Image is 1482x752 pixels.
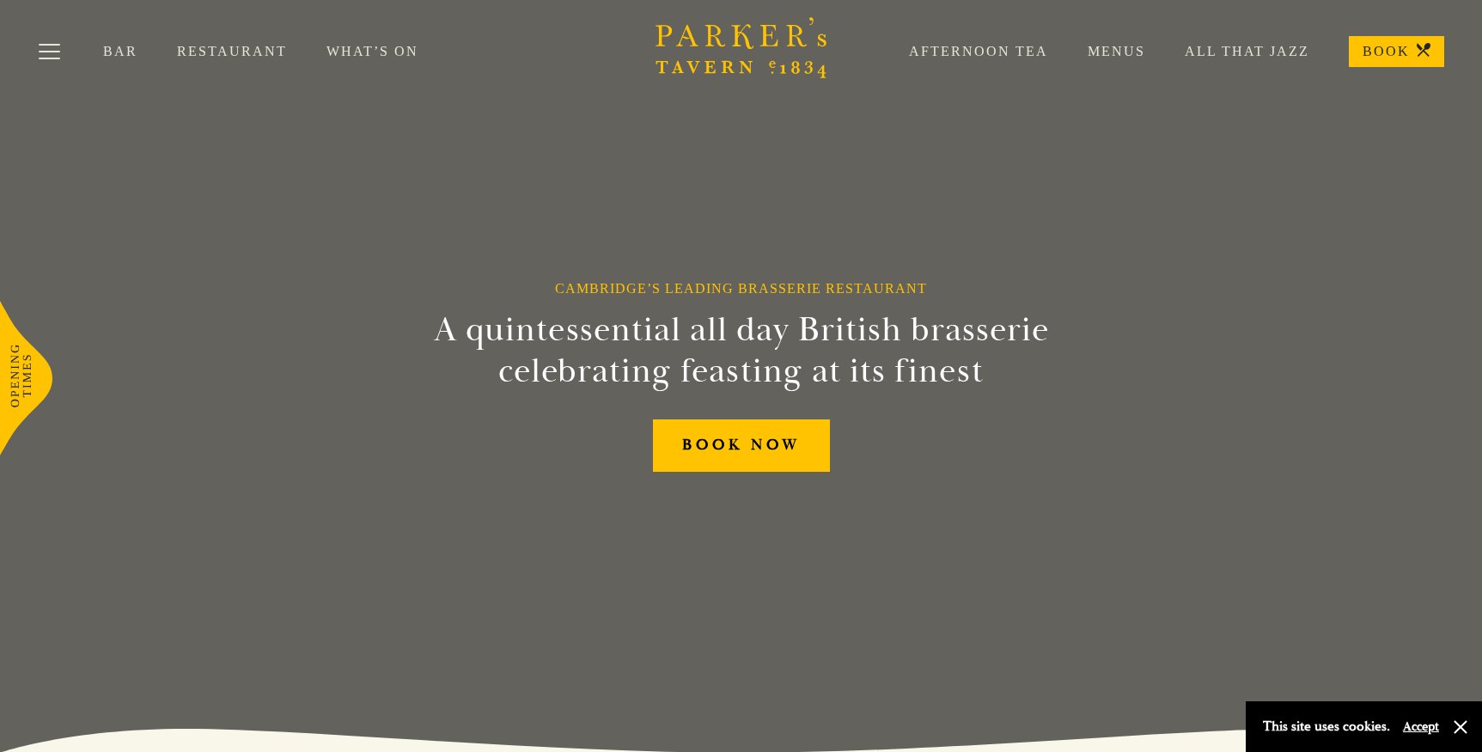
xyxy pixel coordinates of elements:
a: BOOK NOW [653,419,830,472]
button: Close and accept [1452,718,1469,736]
button: Accept [1403,718,1439,735]
h1: Cambridge’s Leading Brasserie Restaurant [555,280,927,297]
p: This site uses cookies. [1263,714,1390,739]
h2: A quintessential all day British brasserie celebrating feasting at its finest [350,309,1133,392]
